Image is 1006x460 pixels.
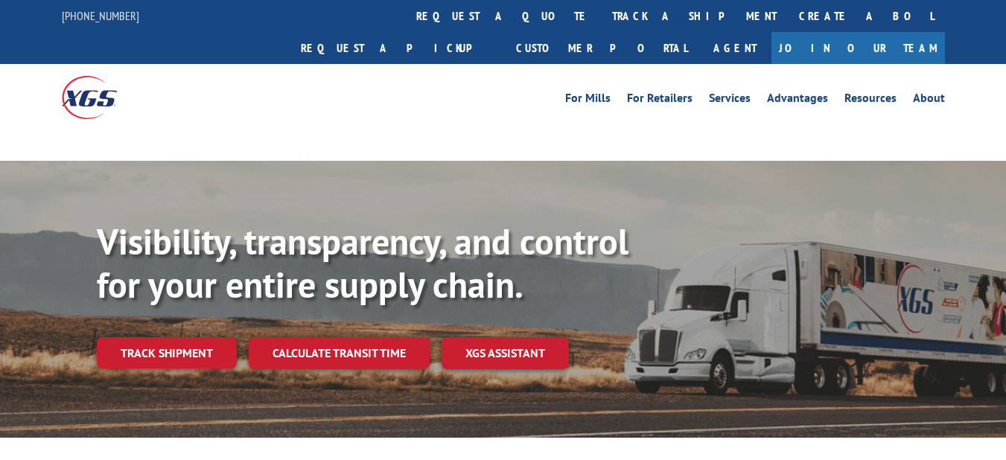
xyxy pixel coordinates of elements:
a: Advantages [767,92,828,109]
a: Track shipment [97,337,237,368]
a: Resources [844,92,897,109]
b: Visibility, transparency, and control for your entire supply chain. [97,218,628,307]
a: About [913,92,945,109]
a: For Retailers [627,92,693,109]
a: Request a pickup [290,32,505,64]
a: Calculate transit time [249,337,430,369]
a: Customer Portal [505,32,698,64]
a: Services [709,92,751,109]
a: Agent [698,32,771,64]
a: Join Our Team [771,32,945,64]
a: XGS ASSISTANT [442,337,569,369]
a: For Mills [565,92,611,109]
a: [PHONE_NUMBER] [62,8,139,23]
